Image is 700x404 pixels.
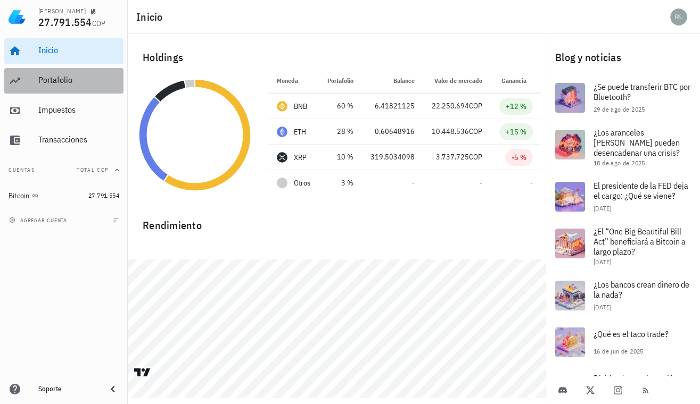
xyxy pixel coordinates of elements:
[4,98,123,123] a: Impuestos
[4,157,123,183] button: CuentasTotal COP
[469,127,482,136] span: COP
[594,105,645,113] span: 29 de ago de 2025
[594,258,611,266] span: [DATE]
[469,101,482,111] span: COP
[370,100,415,112] div: 6,41821125
[38,7,86,15] div: [PERSON_NAME]
[4,183,123,208] a: Bitcoin 27.791.554
[594,303,611,311] span: [DATE]
[480,178,482,188] span: -
[547,319,700,366] a: ¿Qué es el taco trade? 16 de jun de 2025
[547,272,700,319] a: ¿Los bancos crean dinero de la nada? [DATE]
[88,191,119,199] span: 27.791.554
[319,68,362,94] th: Portafolio
[9,191,30,200] div: Bitcoin
[594,329,669,339] span: ¿Qué es el taco trade?
[594,347,644,355] span: 16 de jun de 2025
[294,178,310,189] span: Otros
[294,127,307,137] div: ETH
[277,101,287,112] div: BNB-icon
[77,166,109,173] span: Total COP
[6,215,72,225] button: agregar cuenta
[547,220,700,272] a: ¿El “One Big Beautiful Bill Act” beneficiará a Bitcoin a largo plazo? [DATE]
[294,101,308,112] div: BNB
[136,9,167,26] h1: Inicio
[38,134,119,145] div: Transacciones
[133,367,152,377] a: Charting by TradingView
[134,208,540,234] div: Rendimiento
[327,100,353,112] div: 60 %
[294,152,307,163] div: XRP
[370,126,415,137] div: 0,60648916
[594,204,611,212] span: [DATE]
[432,101,469,111] span: 22.250.694
[38,15,92,29] span: 27.791.554
[38,45,119,55] div: Inicio
[547,173,700,220] a: El presidente de la FED deja el cargo: ¿Qué se viene? [DATE]
[594,81,690,102] span: ¿Se puede transferir BTC por Bluetooth?
[547,121,700,173] a: ¿Los aranceles [PERSON_NAME] pueden desencadenar una crisis? 18 de ago de 2025
[327,178,353,189] div: 3 %
[506,101,526,112] div: +12 %
[412,178,415,188] span: -
[594,226,686,257] span: ¿El “One Big Beautiful Bill Act” beneficiará a Bitcoin a largo plazo?
[423,68,491,94] th: Valor de mercado
[594,279,689,300] span: ¿Los bancos crean dinero de la nada?
[9,9,26,26] img: LedgiFi
[469,152,482,162] span: COP
[4,68,123,94] a: Portafolio
[268,68,319,94] th: Moneda
[547,40,700,74] div: Blog y noticias
[327,151,353,163] div: 10 %
[594,127,680,158] span: ¿Los aranceles [PERSON_NAME] pueden desencadenar una crisis?
[11,217,67,224] span: agregar cuenta
[501,77,533,85] span: Ganancia
[4,38,123,64] a: Inicio
[134,40,540,74] div: Holdings
[594,180,688,201] span: El presidente de la FED deja el cargo: ¿Qué se viene?
[512,152,526,163] div: -5 %
[38,75,119,85] div: Portafolio
[277,127,287,137] div: ETH-icon
[277,152,287,163] div: XRP-icon
[594,159,645,167] span: 18 de ago de 2025
[327,126,353,137] div: 28 %
[436,152,469,162] span: 3.737.725
[92,19,106,28] span: COP
[530,178,533,188] span: -
[370,151,415,163] div: 319,5034098
[4,128,123,153] a: Transacciones
[38,385,98,393] div: Soporte
[670,9,687,26] div: avatar
[547,74,700,121] a: ¿Se puede transferir BTC por Bluetooth? 29 de ago de 2025
[362,68,423,94] th: Balance
[506,127,526,137] div: +15 %
[38,105,119,115] div: Impuestos
[432,127,469,136] span: 10.448.536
